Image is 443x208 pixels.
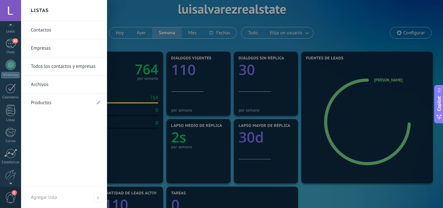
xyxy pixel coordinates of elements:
span: Agregar lista [93,193,102,202]
div: Calendario [1,95,20,100]
div: Estadísticas [1,160,20,165]
div: Leads [1,30,20,34]
span: 30 [12,38,18,43]
span: Agregar lista [31,194,57,201]
span: 1 [12,190,17,195]
a: Productos [31,94,91,112]
div: Listas [1,118,20,122]
div: Correo [1,139,20,143]
h2: Listas [31,0,49,21]
a: Empresas [31,39,101,57]
a: Archivos [31,76,101,94]
a: Todos los contactos y empresas [31,57,101,76]
span: Copilot [436,96,442,111]
div: WhatsApp [1,72,20,78]
div: Chats [1,50,20,55]
a: Contactos [31,21,101,39]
